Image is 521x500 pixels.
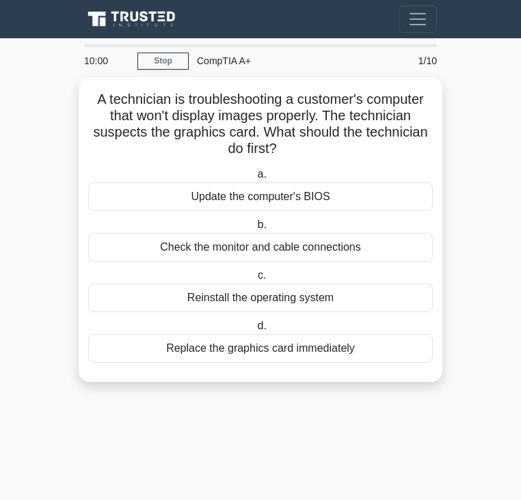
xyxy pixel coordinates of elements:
[258,320,267,331] span: d.
[189,47,384,74] div: CompTIA A+
[76,47,137,74] div: 10:00
[384,47,445,74] div: 1/10
[88,334,433,363] div: Replace the graphics card immediately
[258,168,267,180] span: a.
[88,233,433,262] div: Check the monitor and cable connections
[258,269,266,281] span: c.
[258,219,267,230] span: b.
[87,91,434,158] h5: A technician is troubleshooting a customer's computer that won't display images properly. The tec...
[137,53,189,70] a: Stop
[88,182,433,211] div: Update the computer's BIOS
[88,283,433,312] div: Reinstall the operating system
[399,5,437,33] button: Toggle navigation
